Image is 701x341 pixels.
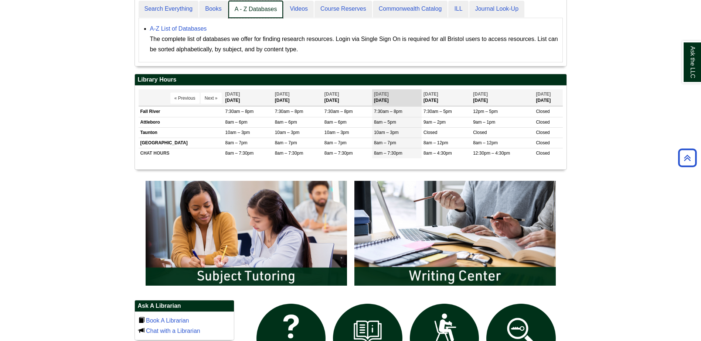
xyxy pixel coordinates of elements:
[150,34,559,55] div: The complete list of databases we offer for finding research resources. Login via Single Sign On ...
[273,89,323,106] th: [DATE]
[536,151,549,156] span: Closed
[448,1,468,17] a: ILL
[473,130,487,135] span: Closed
[275,109,303,114] span: 7:30am – 8pm
[374,130,399,135] span: 10am – 3pm
[323,89,372,106] th: [DATE]
[225,140,248,145] span: 8am – 7pm
[536,140,549,145] span: Closed
[374,92,389,97] span: [DATE]
[284,1,314,17] a: Videos
[225,130,250,135] span: 10am – 3pm
[150,25,207,32] a: A-Z List of Databases
[473,109,498,114] span: 12pm – 5pm
[374,109,402,114] span: 7:30am – 8pm
[225,92,240,97] span: [DATE]
[146,317,189,324] a: Book A Librarian
[324,92,339,97] span: [DATE]
[324,120,347,125] span: 8am – 6pm
[225,120,248,125] span: 8am – 6pm
[139,127,224,138] td: Taunton
[224,89,273,106] th: [DATE]
[324,130,349,135] span: 10am – 3pm
[473,140,498,145] span: 8am – 12pm
[324,151,353,156] span: 8am – 7:30pm
[536,120,549,125] span: Closed
[146,328,200,334] a: Chat with a Librarian
[324,140,347,145] span: 8am – 7pm
[469,1,524,17] a: Journal Look-Up
[199,1,227,17] a: Books
[201,93,222,104] button: Next »
[351,177,559,289] img: Writing Center Information
[275,130,300,135] span: 10am – 3pm
[473,92,488,97] span: [DATE]
[471,89,534,106] th: [DATE]
[473,151,510,156] span: 12:30pm – 4:30pm
[422,89,471,106] th: [DATE]
[135,74,566,86] h2: Library Hours
[536,130,549,135] span: Closed
[473,120,495,125] span: 9am – 1pm
[374,120,396,125] span: 8am – 5pm
[170,93,200,104] button: « Previous
[676,153,699,163] a: Back to Top
[139,1,199,17] a: Search Everything
[139,117,224,127] td: Attleboro
[275,151,303,156] span: 8am – 7:30pm
[314,1,372,17] a: Course Reserves
[139,148,224,158] td: CHAT HOURS
[139,138,224,148] td: [GEOGRAPHIC_DATA]
[142,177,351,289] img: Subject Tutoring Information
[423,140,448,145] span: 8am – 12pm
[536,109,549,114] span: Closed
[275,120,297,125] span: 8am – 6pm
[142,177,559,293] div: slideshow
[275,140,297,145] span: 8am – 7pm
[225,151,254,156] span: 8am – 7:30pm
[373,1,448,17] a: Commonwealth Catalog
[139,107,224,117] td: Fall River
[225,109,254,114] span: 7:30am – 8pm
[423,120,446,125] span: 9am – 2pm
[372,89,422,106] th: [DATE]
[135,300,234,312] h2: Ask A Librarian
[423,109,452,114] span: 7:30am – 5pm
[275,92,290,97] span: [DATE]
[536,92,551,97] span: [DATE]
[374,140,396,145] span: 8am – 7pm
[423,130,437,135] span: Closed
[324,109,353,114] span: 7:30am – 8pm
[423,92,438,97] span: [DATE]
[228,1,283,18] a: A - Z Databases
[423,151,452,156] span: 8am – 4:30pm
[374,151,402,156] span: 8am – 7:30pm
[534,89,562,106] th: [DATE]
